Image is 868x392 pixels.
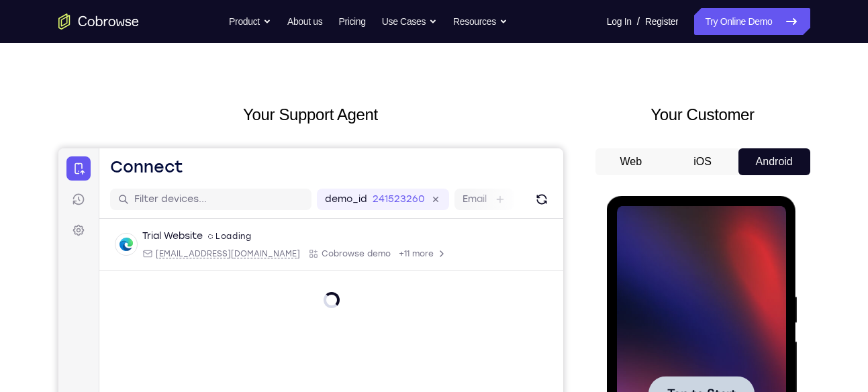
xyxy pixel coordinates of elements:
[60,191,129,205] span: Tap to Start
[42,180,148,215] button: Tap to Start
[694,8,810,35] a: Try Online Demo
[58,103,563,127] h2: Your Support Agent
[338,8,365,35] a: Pricing
[667,148,738,175] button: iOS
[637,13,640,30] span: /
[229,8,271,35] button: Product
[595,103,810,127] h2: Your Customer
[645,8,678,35] a: Register
[607,8,632,35] a: Log In
[738,148,810,175] button: Android
[58,13,139,30] a: Go to the home page
[382,8,437,35] button: Use Cases
[595,148,667,175] button: Web
[287,8,322,35] a: About us
[453,8,508,35] button: Resources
